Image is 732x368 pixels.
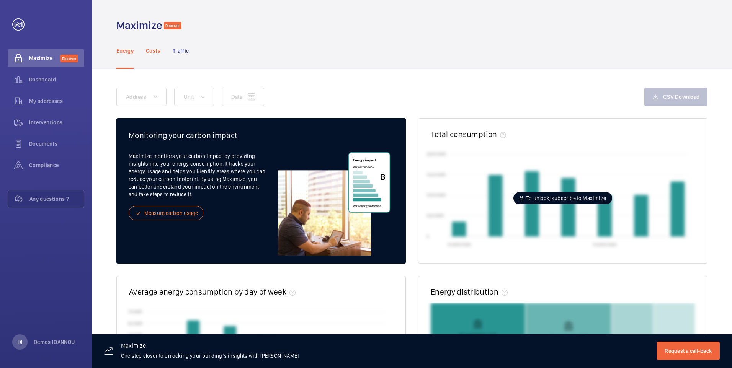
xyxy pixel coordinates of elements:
button: Request a call-back [657,342,720,360]
img: energy-freemium-EN.svg [274,152,394,256]
button: Unit [174,88,214,106]
h2: Total consumption [431,129,497,139]
text: 1500 kWh [426,172,446,177]
span: Any questions ? [29,195,84,203]
h2: Average energy consumption by day of week [129,287,286,296]
h3: Maximize [121,343,299,352]
span: Discover [164,22,181,29]
h1: Maximize [116,18,162,33]
span: Documents [29,140,84,148]
span: Date [231,94,242,100]
text: 0 [426,233,429,239]
span: Compliance [29,161,84,169]
span: My addresses [29,97,84,105]
span: Dashboard [29,76,84,83]
p: One step closer to unlocking your building’s insights with [PERSON_NAME] [121,352,299,360]
button: Address [116,88,167,106]
h2: Energy distribution [431,287,498,296]
span: To unlock, subscribe to Maximize [526,194,606,202]
text: 1000 kWh [426,192,446,198]
text: 2000 kWh [426,151,446,156]
text: 500 kWh [426,213,444,218]
span: Unit [184,94,194,100]
text: 50 kWh [128,332,143,338]
p: DI [18,338,22,346]
p: Energy [116,47,134,55]
span: CSV Download [663,94,699,100]
text: 60 kWh [128,321,143,326]
p: Traffic [173,47,189,55]
p: Demos IOANNOU [34,338,75,346]
span: Measure carbon usage [144,209,198,217]
span: Address [126,94,146,100]
span: Discover [60,55,78,62]
button: Date [222,88,264,106]
span: Interventions [29,119,84,126]
p: Costs [146,47,160,55]
h2: Monitoring your carbon impact [129,130,394,140]
span: Maximize [29,54,60,62]
button: CSV Download [644,88,707,106]
text: 70 kWh [128,309,142,314]
p: Maximize monitors your carbon impact by providing insights into your energy consumption. It track... [129,152,274,198]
